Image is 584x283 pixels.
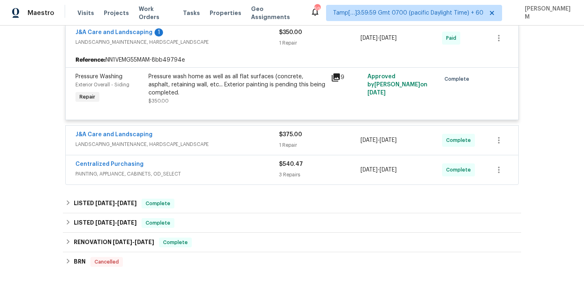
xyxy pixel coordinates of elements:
span: Exterior Overall - Siding [75,82,129,87]
span: [DATE] [95,200,115,206]
span: [DATE] [380,167,397,173]
span: Tasks [183,10,200,16]
div: 3 Repairs [279,171,361,179]
span: LANDSCAPING_MAINTENANCE, HARDSCAPE_LANDSCAPE [75,140,279,148]
span: - [95,200,137,206]
span: Tamp[…]3:59:59 Gmt 0700 (pacific Daylight Time) + 60 [333,9,483,17]
span: [DATE] [367,90,386,96]
div: 1 Repair [279,141,361,149]
h6: RENOVATION [74,238,154,247]
span: [DATE] [380,137,397,143]
span: - [361,166,397,174]
div: LISTED [DATE]-[DATE]Complete [63,213,521,233]
span: Complete [142,199,174,208]
div: 1 [155,28,163,36]
span: [DATE] [117,200,137,206]
span: $350.00 [148,99,169,103]
span: [DATE] [113,239,132,245]
span: - [95,220,137,225]
a: Centralized Purchasing [75,161,144,167]
span: $350.00 [279,30,302,35]
div: 591 [314,5,320,13]
span: [DATE] [135,239,154,245]
span: Cancelled [91,258,122,266]
div: 1 Repair [279,39,361,47]
div: Pressure wash home as well as all flat surfaces (concrete, asphalt, retaining wall, etc... Exteri... [148,73,326,97]
span: Visits [77,9,94,17]
span: $540.47 [279,161,303,167]
span: Properties [210,9,241,17]
span: Maestro [28,9,54,17]
span: [DATE] [95,220,115,225]
h6: BRN [74,257,86,267]
span: [DATE] [361,35,378,41]
span: Complete [142,219,174,227]
h6: LISTED [74,218,137,228]
span: [DATE] [380,35,397,41]
span: Complete [160,238,191,247]
span: Complete [446,166,474,174]
span: Complete [444,75,472,83]
span: $375.00 [279,132,302,137]
div: RENOVATION [DATE]-[DATE]Complete [63,233,521,252]
span: Repair [76,93,99,101]
b: Reference: [75,56,105,64]
span: Approved by [PERSON_NAME] on [367,74,427,96]
h6: LISTED [74,199,137,208]
div: 9 [331,73,363,82]
span: Complete [446,136,474,144]
span: Pressure Washing [75,74,122,79]
a: J&A Care and Landscaping [75,132,152,137]
span: PAINTING, APPLIANCE, CABINETS, OD_SELECT [75,170,279,178]
span: [DATE] [117,220,137,225]
span: LANDSCAPING_MAINTENANCE, HARDSCAPE_LANDSCAPE [75,38,279,46]
span: - [361,136,397,144]
span: [PERSON_NAME] M [522,5,572,21]
span: Projects [104,9,129,17]
span: - [361,34,397,42]
span: Work Orders [139,5,173,21]
span: [DATE] [361,167,378,173]
div: LISTED [DATE]-[DATE]Complete [63,194,521,213]
span: [DATE] [361,137,378,143]
div: BRN Cancelled [63,252,521,272]
div: NN1VEMG55MAM-8bb49794e [66,53,518,67]
a: J&A Care and Landscaping [75,30,152,35]
span: Paid [446,34,459,42]
span: Geo Assignments [251,5,301,21]
span: - [113,239,154,245]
